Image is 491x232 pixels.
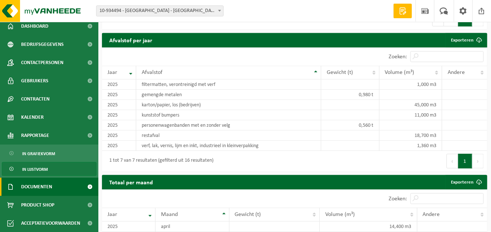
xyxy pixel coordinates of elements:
span: Product Shop [21,196,54,214]
td: 2025 [102,100,136,110]
span: Dashboard [21,17,48,35]
label: Zoeken: [389,196,407,202]
span: In grafiekvorm [22,147,55,161]
span: Bedrijfsgegevens [21,35,64,54]
td: 2025 [102,141,136,151]
div: 1 tot 7 van 7 resultaten (gefilterd uit 16 resultaten) [106,154,213,168]
td: filtermatten, verontreinigd met verf [136,79,321,90]
td: 1,000 m3 [380,79,442,90]
td: gemengde metalen [136,90,321,100]
h2: Afvalstof per jaar [102,33,160,47]
td: karton/papier, los (bedrijven) [136,100,321,110]
h2: Totaal per maand [102,175,160,189]
td: 2025 [102,221,156,232]
span: Contracten [21,90,50,108]
td: 2025 [102,130,136,141]
span: Rapportage [21,126,49,145]
span: Documenten [21,178,52,196]
span: Gewicht (t) [327,70,353,75]
button: 1 [458,154,472,168]
td: personenwagenbanden met en zonder velg [136,120,321,130]
span: In lijstvorm [22,162,48,176]
span: Andere [448,70,465,75]
span: Volume (m³) [325,212,355,217]
td: 0,980 t [321,90,380,100]
td: 2025 [102,90,136,100]
td: april [156,221,229,232]
span: Gebruikers [21,72,48,90]
a: In lijstvorm [2,162,97,176]
span: Gewicht (t) [235,212,261,217]
span: 10-934494 - LOUYET - MONT ST GUIBERT - MONT-SAINT-GUIBERT [96,5,224,16]
td: restafval [136,130,321,141]
td: 11,000 m3 [380,110,442,120]
a: Exporteren [445,33,487,47]
button: Next [472,154,484,168]
a: In grafiekvorm [2,146,97,160]
td: 45,000 m3 [380,100,442,110]
span: Andere [423,212,440,217]
span: Jaar [107,70,117,75]
td: 1,360 m3 [380,141,442,151]
span: Maand [161,212,178,217]
button: Previous [447,154,458,168]
td: 2025 [102,79,136,90]
label: Zoeken: [389,54,407,60]
span: Volume (m³) [385,70,415,75]
td: 2025 [102,120,136,130]
span: 10-934494 - LOUYET - MONT ST GUIBERT - MONT-SAINT-GUIBERT [97,6,223,16]
span: Afvalstof [142,70,162,75]
td: kunststof bumpers [136,110,321,120]
span: Jaar [107,212,117,217]
td: verf, lak, vernis, lijm en inkt, industrieel in kleinverpakking [136,141,321,151]
td: 2025 [102,110,136,120]
td: 14,400 m3 [320,221,417,232]
span: Contactpersonen [21,54,63,72]
a: Exporteren [445,175,487,189]
span: Kalender [21,108,44,126]
td: 18,700 m3 [380,130,442,141]
td: 0,560 t [321,120,380,130]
